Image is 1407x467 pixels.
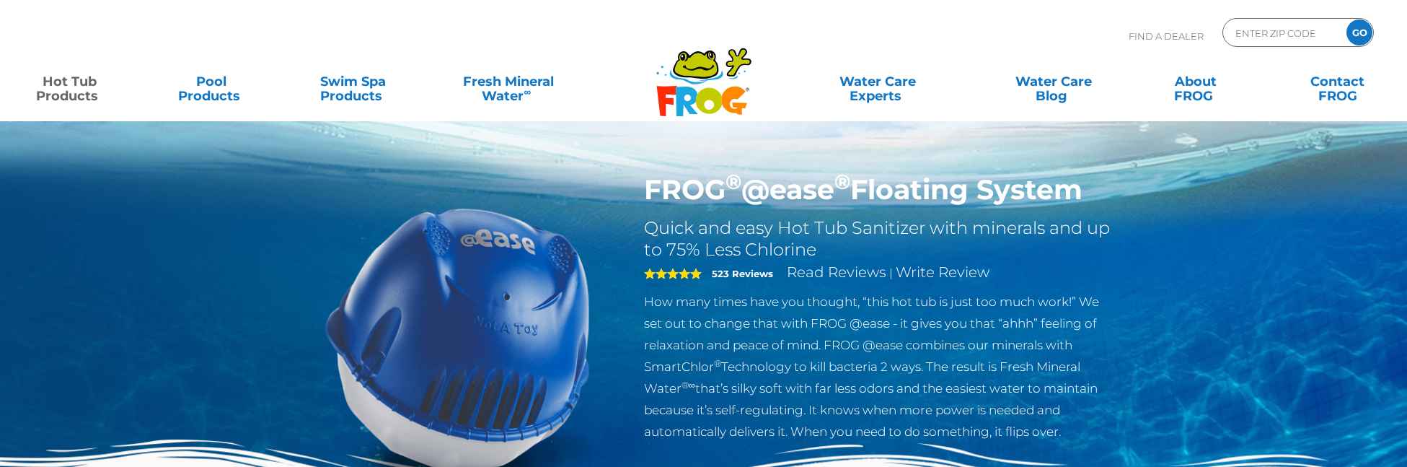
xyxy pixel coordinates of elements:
[712,268,773,279] strong: 523 Reviews
[1346,19,1372,45] input: GO
[644,268,702,279] span: 5
[682,380,695,390] sup: ®∞
[648,29,759,117] img: Frog Products Logo
[644,291,1115,442] p: How many times have you thought, “this hot tub is just too much work!” We set out to change that ...
[440,67,578,96] a: Fresh MineralWater∞
[1141,67,1251,96] a: AboutFROG
[14,67,125,96] a: Hot TubProducts
[889,266,893,280] span: |
[644,217,1115,261] h2: Quick and easy Hot Tub Sanitizer with minerals and up to 75% Less Chlorine
[834,169,850,194] sup: ®
[787,263,886,281] a: Read Reviews
[714,358,721,369] sup: ®
[999,67,1109,96] a: Water CareBlog
[788,67,967,96] a: Water CareExperts
[1129,18,1204,54] p: Find A Dealer
[1282,67,1393,96] a: ContactFROG
[725,169,741,194] sup: ®
[524,86,531,97] sup: ∞
[896,263,989,281] a: Write Review
[298,67,408,96] a: Swim SpaProducts
[156,67,267,96] a: PoolProducts
[644,173,1115,206] h1: FROG @ease Floating System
